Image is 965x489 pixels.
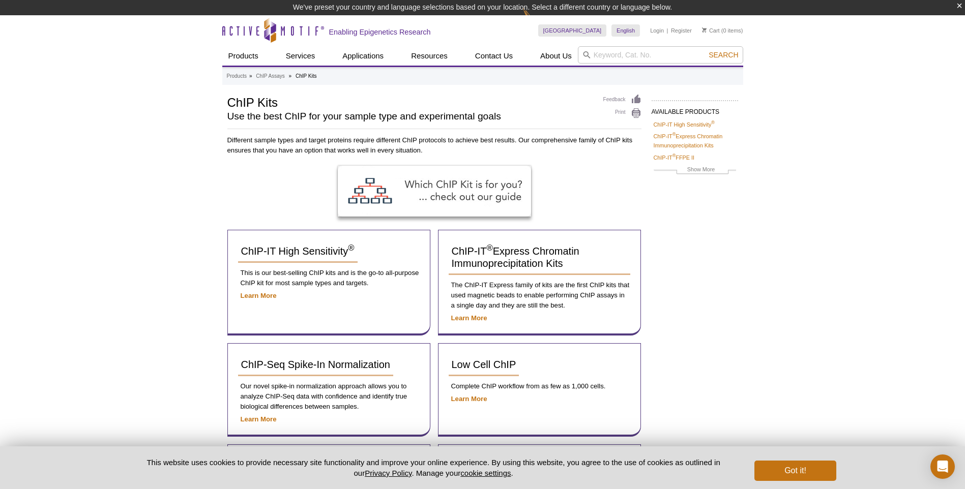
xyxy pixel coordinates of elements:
[672,132,676,137] sup: ®
[365,469,412,477] a: Privacy Policy
[709,51,738,59] span: Search
[449,280,630,311] p: The ChIP-IT Express family of kits are the first ChIP kits that used magnetic beads to enable per...
[227,94,593,109] h1: ChIP Kits
[348,243,354,253] sup: ®
[405,46,454,66] a: Resources
[449,240,630,275] a: ChIP-IT®Express Chromatin Immunoprecipitation Kits
[671,27,692,34] a: Register
[280,46,321,66] a: Services
[241,415,277,423] a: Learn More
[702,27,720,34] a: Cart
[603,108,641,119] a: Print
[451,314,487,322] a: Learn More
[452,359,516,370] span: Low Cell ChIP
[654,165,736,176] a: Show More
[336,46,390,66] a: Applications
[469,46,519,66] a: Contact Us
[451,395,487,403] a: Learn More
[329,27,431,37] h2: Enabling Epigenetics Research
[338,166,531,217] img: ChIP Kit Selection Guide
[238,354,393,376] a: ChIP-Seq Spike-In Normalization
[227,135,641,156] p: Different sample types and target proteins require different ChIP protocols to achieve best resul...
[241,359,390,370] span: ChIP-Seq Spike-In Normalization
[241,292,277,299] a: Learn More
[256,72,285,81] a: ChIP Assays
[538,24,607,37] a: [GEOGRAPHIC_DATA]
[296,73,317,79] li: ChIP Kits
[227,72,247,81] a: Products
[672,153,676,158] sup: ®
[603,94,641,105] a: Feedback
[667,24,668,37] li: |
[650,27,664,34] a: Login
[702,24,743,37] li: (0 items)
[706,50,741,59] button: Search
[534,46,578,66] a: About Us
[654,153,694,162] a: ChIP-IT®FFPE II
[711,120,715,125] sup: ®
[652,100,738,118] h2: AVAILABLE PRODUCTS
[611,24,640,37] a: English
[241,246,355,257] span: ChIP-IT High Sensitivity
[578,46,743,64] input: Keyword, Cat. No.
[523,8,550,32] img: Change Here
[754,461,836,481] button: Got it!
[654,132,736,150] a: ChIP-IT®Express Chromatin Immunoprecipitation Kits
[486,243,492,253] sup: ®
[238,381,420,412] p: Our novel spike-in normalization approach allows you to analyze ChIP-Seq data with confidence and...
[249,73,252,79] li: »
[222,46,265,66] a: Products
[289,73,292,79] li: »
[449,381,630,391] p: Complete ChIP workflow from as few as 1,000 cells.
[129,457,738,478] p: This website uses cookies to provide necessary site functionality and improve your online experie...
[702,27,707,33] img: Your Cart
[449,354,519,376] a: Low Cell ChIP
[238,240,358,263] a: ChIP-IT High Sensitivity®
[930,454,955,479] div: Open Intercom Messenger
[460,469,511,477] button: cookie settings
[227,112,593,121] h2: Use the best ChIP for your sample type and experimental goals
[452,246,579,269] span: ChIP-IT Express Chromatin Immunoprecipitation Kits
[654,120,715,129] a: ChIP-IT High Sensitivity®
[238,268,420,288] p: This is our best-selling ChIP kits and is the go-to all-purpose ChIP kit for most sample types an...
